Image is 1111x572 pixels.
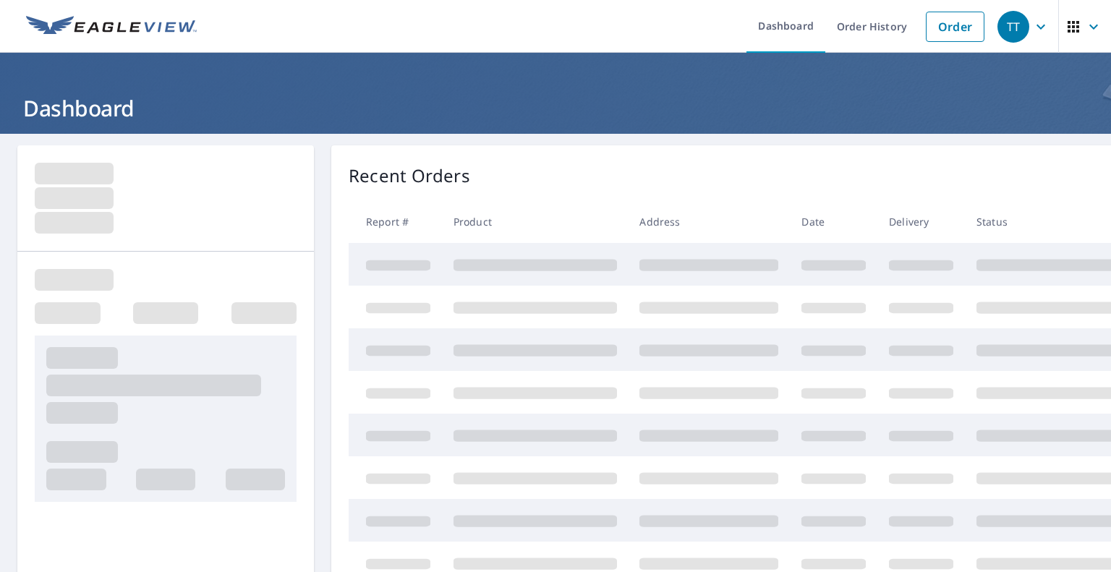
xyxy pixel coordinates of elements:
th: Delivery [877,200,965,243]
th: Date [790,200,877,243]
th: Address [628,200,790,243]
p: Recent Orders [349,163,470,189]
th: Report # [349,200,442,243]
div: TT [997,11,1029,43]
th: Product [442,200,629,243]
h1: Dashboard [17,93,1094,123]
img: EV Logo [26,16,197,38]
a: Order [926,12,984,42]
